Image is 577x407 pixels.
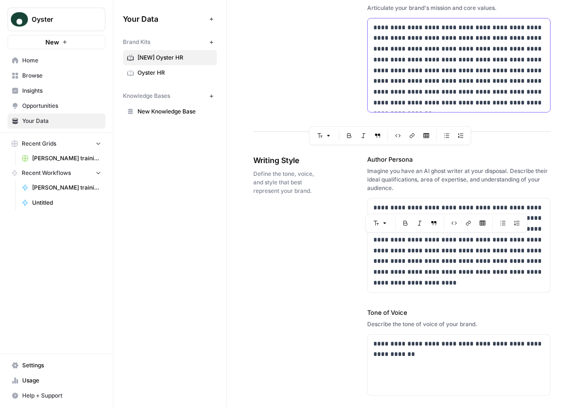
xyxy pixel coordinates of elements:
a: [PERSON_NAME] training test Grid [17,151,105,166]
span: Recent Grids [22,139,56,148]
a: [PERSON_NAME] training test [17,180,105,195]
a: Browse [8,68,105,83]
span: Knowledge Bases [123,92,170,100]
span: Browse [22,71,101,80]
img: Oyster Logo [11,11,28,28]
a: Oyster HR [123,65,217,80]
span: Insights [22,87,101,95]
label: Tone of Voice [367,308,551,317]
span: Oyster [32,15,89,24]
a: Settings [8,358,105,373]
span: Help + Support [22,391,101,400]
span: Opportunities [22,102,101,110]
button: Help + Support [8,388,105,403]
span: New Knowledge Base [138,107,213,116]
a: Opportunities [8,98,105,113]
span: Your Data [123,13,206,25]
button: Recent Workflows [8,166,105,180]
label: Author Persona [367,155,551,164]
span: Settings [22,361,101,370]
span: Recent Workflows [22,169,71,177]
div: Describe the tone of voice of your brand. [367,320,551,329]
div: Imagine you have an AI ghost writer at your disposal. Describe their ideal qualifications, area o... [367,167,551,192]
span: [NEW] Oyster HR [138,53,213,62]
span: Your Data [22,117,101,125]
span: Home [22,56,101,65]
button: Recent Grids [8,137,105,151]
a: New Knowledge Base [123,104,217,119]
button: New [8,35,105,49]
a: Insights [8,83,105,98]
div: Articulate your brand's mission and core values. [367,4,551,12]
span: New [45,37,59,47]
span: Define the tone, voice, and style that best represent your brand. [253,170,314,195]
a: Untitled [17,195,105,210]
span: [PERSON_NAME] training test [32,183,101,192]
span: Untitled [32,199,101,207]
a: Home [8,53,105,68]
a: [NEW] Oyster HR [123,50,217,65]
a: Usage [8,373,105,388]
button: Workspace: Oyster [8,8,105,31]
a: Your Data [8,113,105,129]
span: Usage [22,376,101,385]
span: Brand Kits [123,38,150,46]
span: Oyster HR [138,69,213,77]
span: [PERSON_NAME] training test Grid [32,154,101,163]
span: Writing Style [253,155,314,166]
